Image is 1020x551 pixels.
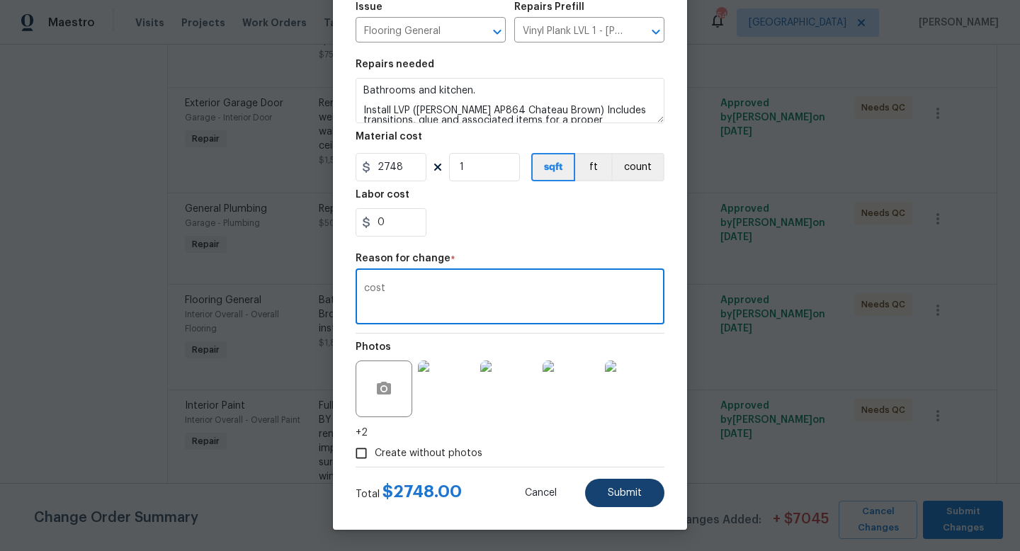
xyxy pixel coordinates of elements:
span: Cancel [525,488,557,499]
button: count [611,153,664,181]
div: Total [356,484,462,501]
h5: Photos [356,342,391,352]
button: Submit [585,479,664,507]
button: Open [487,22,507,42]
textarea: cost [364,283,656,313]
h5: Repairs needed [356,59,434,69]
button: Cancel [502,479,579,507]
h5: Repairs Prefill [514,2,584,12]
span: Submit [608,488,642,499]
h5: Reason for change [356,254,450,263]
h5: Labor cost [356,190,409,200]
span: Create without photos [375,446,482,461]
button: Open [646,22,666,42]
textarea: Bathrooms and kitchen. Install LVP ([PERSON_NAME] AP864 Chateau Brown) Includes transitions, glue... [356,78,664,123]
button: sqft [531,153,575,181]
h5: Issue [356,2,382,12]
h5: Material cost [356,132,422,142]
button: ft [575,153,611,181]
span: $ 2748.00 [382,483,462,500]
span: +2 [356,426,368,440]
